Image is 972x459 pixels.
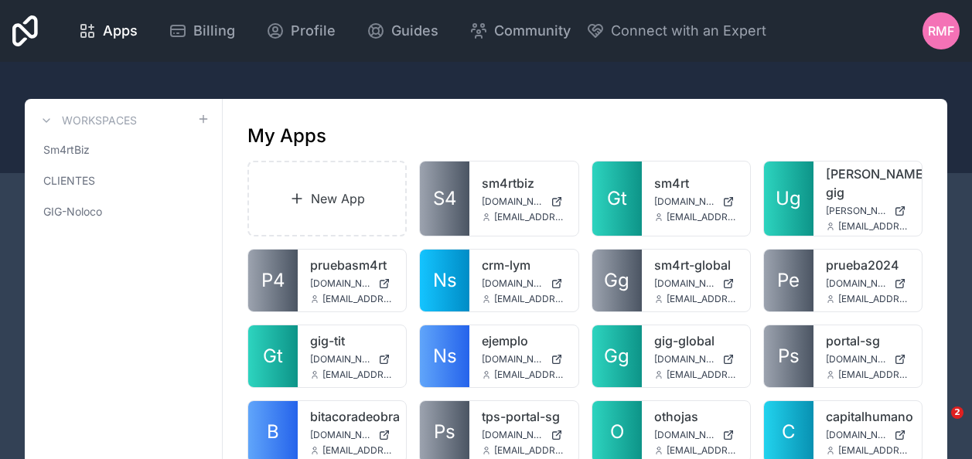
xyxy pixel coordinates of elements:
[310,353,372,365] span: [DOMAIN_NAME]
[482,277,565,290] a: [DOMAIN_NAME]
[482,195,565,208] a: [DOMAIN_NAME]
[43,142,90,158] span: Sm4rtBiz
[193,20,235,42] span: Billing
[826,256,909,274] a: prueba2024
[826,205,909,217] a: [PERSON_NAME][DOMAIN_NAME]
[310,353,394,365] a: [DOMAIN_NAME]
[310,331,394,350] a: gig-tit
[322,293,394,305] span: [EMAIL_ADDRESS][DOMAIN_NAME]
[838,444,909,457] span: [EMAIL_ADDRESS][DOMAIN_NAME]
[310,429,372,441] span: [DOMAIN_NAME]
[654,256,738,274] a: sm4rt-global
[667,444,738,457] span: [EMAIL_ADDRESS][DOMAIN_NAME]
[826,165,909,202] a: [PERSON_NAME]-gig
[66,14,150,48] a: Apps
[482,277,544,290] span: [DOMAIN_NAME]
[494,444,565,457] span: [EMAIL_ADDRESS][DOMAIN_NAME]
[37,167,210,195] a: CLIENTES
[838,369,909,381] span: [EMAIL_ADDRESS][DOMAIN_NAME]
[482,256,565,274] a: crm-lym
[494,211,565,223] span: [EMAIL_ADDRESS][DOMAIN_NAME]
[37,111,137,130] a: Workspaces
[43,204,102,219] span: GIG-Noloco
[254,14,348,48] a: Profile
[291,20,336,42] span: Profile
[267,420,279,444] span: B
[604,344,629,369] span: Gg
[764,250,813,311] a: Pe
[433,186,457,211] span: S4
[310,277,372,290] span: [DOMAIN_NAME]
[248,325,298,387] a: Gt
[826,277,909,290] a: [DOMAIN_NAME]
[482,353,565,365] a: [DOMAIN_NAME]
[310,256,394,274] a: pruebasm4rt
[37,136,210,164] a: Sm4rtBiz
[611,20,766,42] span: Connect with an Expert
[354,14,451,48] a: Guides
[838,220,909,233] span: [EMAIL_ADDRESS][DOMAIN_NAME]
[654,195,738,208] a: [DOMAIN_NAME]
[826,205,888,217] span: [PERSON_NAME][DOMAIN_NAME]
[310,277,394,290] a: [DOMAIN_NAME]
[826,429,888,441] span: [DOMAIN_NAME]
[457,14,583,48] a: Community
[654,353,716,365] span: [DOMAIN_NAME]
[826,353,909,365] a: [DOMAIN_NAME]
[826,277,888,290] span: [DOMAIN_NAME]
[777,268,800,293] span: Pe
[482,407,565,426] a: tps-portal-sg
[156,14,247,48] a: Billing
[778,344,800,369] span: Ps
[433,268,457,293] span: Ns
[826,353,888,365] span: [DOMAIN_NAME]
[667,211,738,223] span: [EMAIL_ADDRESS][DOMAIN_NAME]
[482,195,544,208] span: [DOMAIN_NAME]
[494,369,565,381] span: [EMAIL_ADDRESS][DOMAIN_NAME]
[310,407,394,426] a: bitacoradeobra
[654,195,716,208] span: [DOMAIN_NAME]
[654,174,738,192] a: sm4rt
[310,429,394,441] a: [DOMAIN_NAME]
[592,325,642,387] a: Gg
[919,406,957,444] iframe: Intercom live chat
[433,344,457,369] span: Ns
[482,331,565,350] a: ejemplo
[654,429,716,441] span: [DOMAIN_NAME]
[826,407,909,426] a: capitalhumano
[37,198,210,226] a: GIG-Noloco
[838,293,909,305] span: [EMAIL_ADDRESS][DOMAIN_NAME]
[607,186,627,211] span: Gt
[391,20,438,42] span: Guides
[764,161,813,236] a: Ug
[654,277,716,290] span: [DOMAIN_NAME]
[951,406,963,419] span: 2
[494,20,571,42] span: Community
[247,124,326,148] h1: My Apps
[261,268,285,293] span: P4
[482,174,565,192] a: sm4rtbiz
[764,325,813,387] a: Ps
[103,20,138,42] span: Apps
[592,161,642,236] a: Gt
[420,325,469,387] a: Ns
[776,186,801,211] span: Ug
[494,293,565,305] span: [EMAIL_ADDRESS][DOMAIN_NAME]
[263,344,283,369] span: Gt
[667,293,738,305] span: [EMAIL_ADDRESS][DOMAIN_NAME]
[654,331,738,350] a: gig-global
[420,161,469,236] a: S4
[482,353,544,365] span: [DOMAIN_NAME]
[434,420,455,444] span: Ps
[482,429,565,441] a: [DOMAIN_NAME]
[826,331,909,350] a: portal-sg
[604,268,629,293] span: Gg
[247,161,407,236] a: New App
[248,250,298,311] a: P4
[592,250,642,311] a: Gg
[654,353,738,365] a: [DOMAIN_NAME]
[322,369,394,381] span: [EMAIL_ADDRESS][DOMAIN_NAME]
[43,173,95,189] span: CLIENTES
[482,429,544,441] span: [DOMAIN_NAME]
[586,20,766,42] button: Connect with an Expert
